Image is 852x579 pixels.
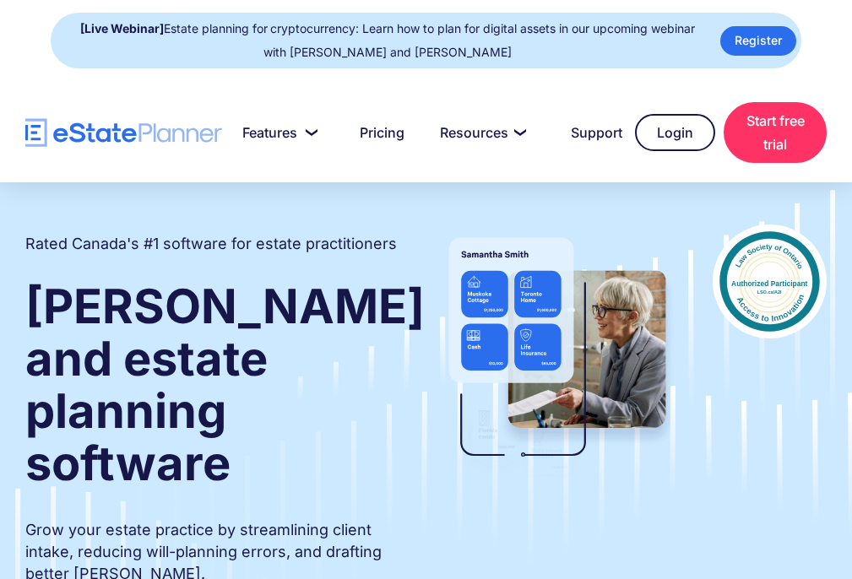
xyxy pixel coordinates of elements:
div: Estate planning for cryptocurrency: Learn how to plan for digital assets in our upcoming webinar ... [68,17,708,64]
strong: [Live Webinar] [80,21,164,35]
h2: Rated Canada's #1 software for estate practitioners [25,233,397,255]
strong: [PERSON_NAME] and estate planning software [25,278,425,492]
a: Start free trial [724,102,827,163]
a: Login [635,114,715,151]
img: estate planner showing wills to their clients, using eState Planner, a leading estate planning so... [436,225,679,477]
a: Features [222,116,331,149]
a: Register [720,26,796,56]
a: Pricing [339,116,411,149]
a: Support [551,116,627,149]
a: Resources [420,116,542,149]
a: home [25,118,222,148]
